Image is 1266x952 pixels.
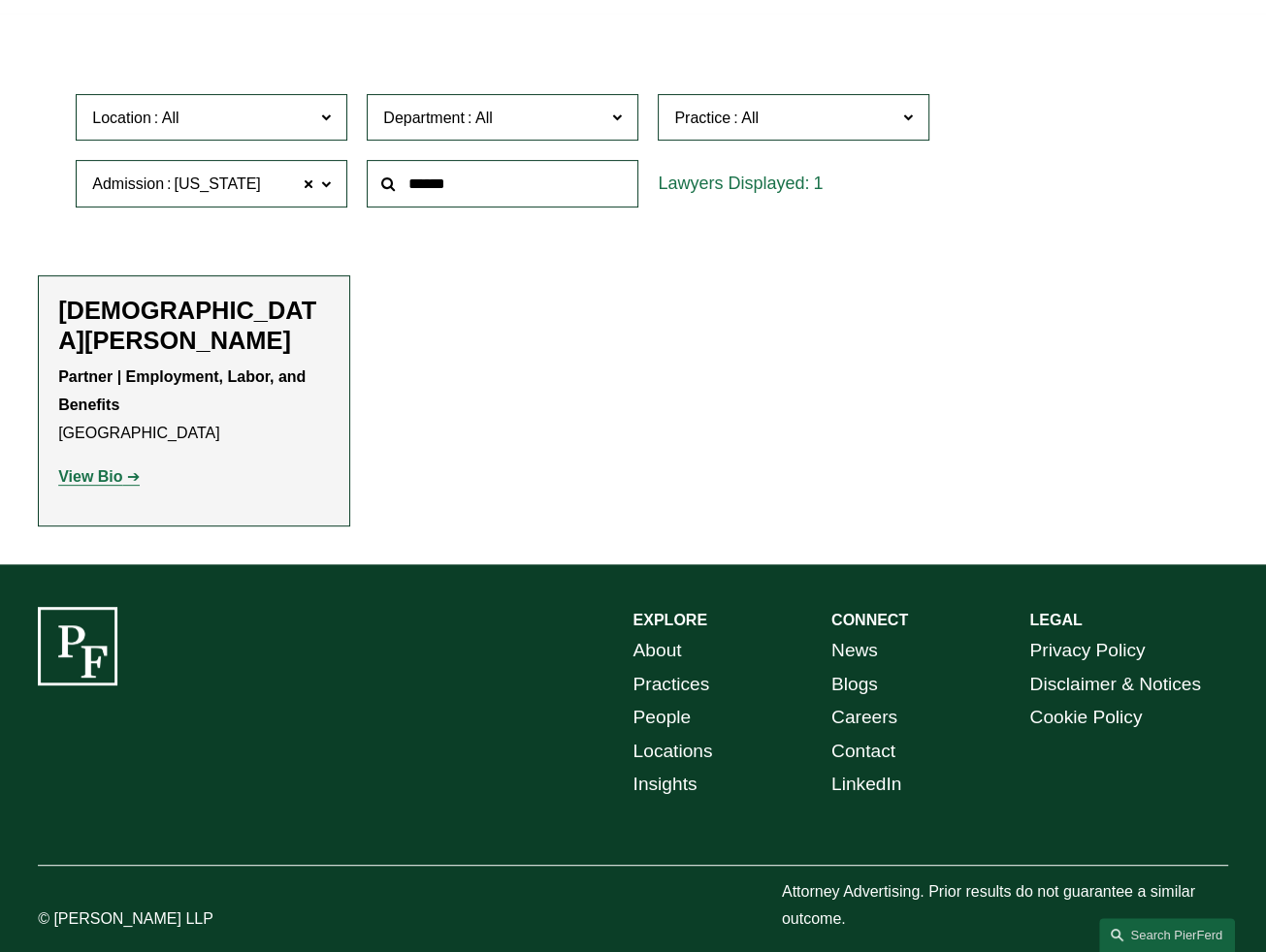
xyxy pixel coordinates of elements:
[58,468,140,485] a: View Bio
[831,701,897,734] a: Careers
[92,175,164,192] span: Admission
[1029,701,1142,734] a: Cookie Policy
[58,368,310,413] strong: Partner | Employment, Labor, and Benefits
[633,634,682,667] a: About
[1029,668,1200,701] a: Disclaimer & Notices
[383,110,465,126] span: Department
[633,768,698,801] a: Insights
[831,735,895,768] a: Contact
[58,364,330,447] p: [GEOGRAPHIC_DATA]
[633,668,710,701] a: Practices
[633,701,692,734] a: People
[633,612,707,628] strong: EXPLORE
[782,878,1228,935] p: Attorney Advertising. Prior results do not guarantee a similar outcome.
[813,174,823,193] span: 1
[674,110,730,126] span: Practice
[38,905,286,934] p: © [PERSON_NAME] LLP
[831,768,901,801] a: LinkedIn
[1029,612,1082,628] strong: LEGAL
[1029,634,1145,667] a: Privacy Policy
[1099,918,1235,952] a: Search this site
[831,634,878,667] a: News
[92,110,151,126] span: Location
[831,668,878,701] a: Blogs
[58,296,330,356] h2: [DEMOGRAPHIC_DATA][PERSON_NAME]
[831,612,908,628] strong: CONNECT
[58,468,122,485] strong: View Bio
[633,735,713,768] a: Locations
[175,172,261,197] span: [US_STATE]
